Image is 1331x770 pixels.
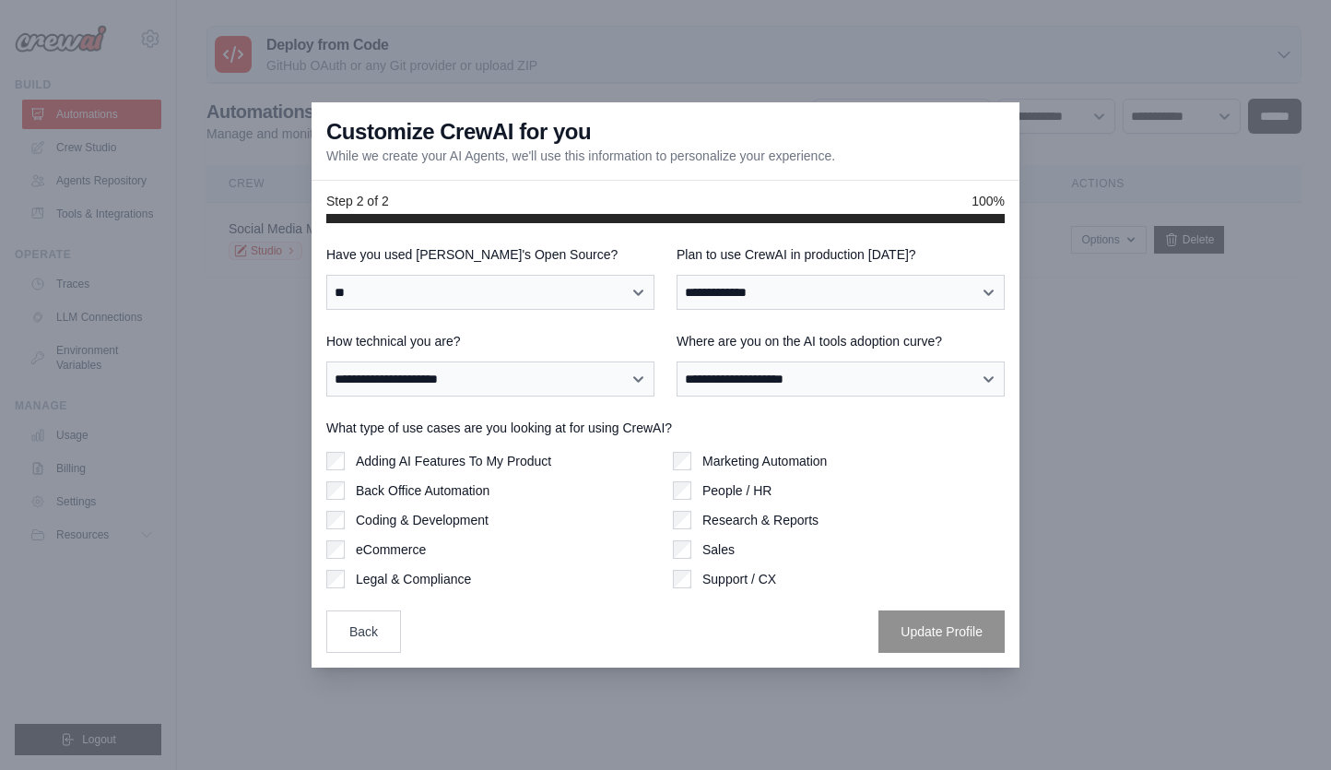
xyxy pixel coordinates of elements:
button: Back [326,610,401,653]
label: Where are you on the AI tools adoption curve? [677,332,1005,350]
label: Research & Reports [702,511,819,529]
label: What type of use cases are you looking at for using CrewAI? [326,419,1005,437]
button: Update Profile [878,610,1005,653]
h3: Customize CrewAI for you [326,117,591,147]
label: Marketing Automation [702,452,827,470]
span: 100% [972,192,1005,210]
span: Step 2 of 2 [326,192,389,210]
label: Legal & Compliance [356,570,471,588]
label: How technical you are? [326,332,654,350]
label: Have you used [PERSON_NAME]'s Open Source? [326,245,654,264]
label: Coding & Development [356,511,489,529]
p: While we create your AI Agents, we'll use this information to personalize your experience. [326,147,835,165]
iframe: Chat Widget [1239,681,1331,770]
label: Plan to use CrewAI in production [DATE]? [677,245,1005,264]
label: Sales [702,540,735,559]
label: People / HR [702,481,772,500]
label: Support / CX [702,570,776,588]
label: eCommerce [356,540,426,559]
label: Back Office Automation [356,481,489,500]
label: Adding AI Features To My Product [356,452,551,470]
